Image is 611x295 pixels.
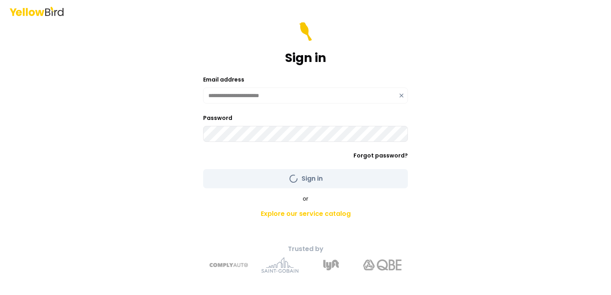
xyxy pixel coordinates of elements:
[285,51,326,65] h1: Sign in
[353,151,408,159] a: Forgot password?
[303,195,308,203] span: or
[165,244,446,254] p: Trusted by
[203,76,244,84] label: Email address
[165,206,446,222] a: Explore our service catalog
[203,114,232,122] label: Password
